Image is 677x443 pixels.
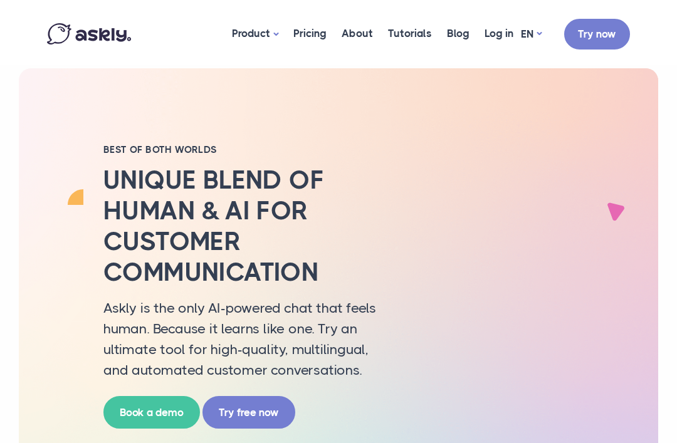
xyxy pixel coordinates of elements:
[103,298,386,380] p: Askly is the only AI-powered chat that feels human. Because it learns like one. Try an ultimate t...
[380,3,439,64] a: Tutorials
[224,3,286,65] a: Product
[103,143,386,156] h2: BEST OF BOTH WORLDS
[202,396,295,429] a: Try free now
[477,3,521,64] a: Log in
[47,23,131,44] img: Askly
[103,165,386,288] h2: Unique blend of human & AI for customer communication
[521,25,542,43] a: EN
[334,3,380,64] a: About
[103,396,200,429] a: Book a demo
[439,3,477,64] a: Blog
[564,19,630,50] a: Try now
[286,3,334,64] a: Pricing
